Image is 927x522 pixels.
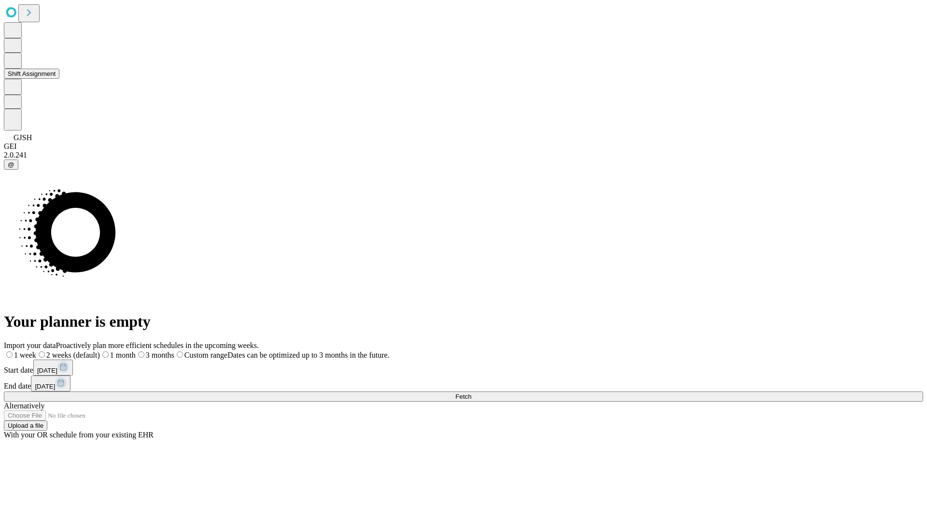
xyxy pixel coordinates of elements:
[31,376,70,391] button: [DATE]
[184,351,227,359] span: Custom range
[8,161,14,168] span: @
[4,142,923,151] div: GEI
[102,351,109,358] input: 1 month
[56,341,259,349] span: Proactively plan more efficient schedules in the upcoming weeks.
[177,351,183,358] input: Custom rangeDates can be optimized up to 3 months in the future.
[14,351,36,359] span: 1 week
[4,402,44,410] span: Alternatively
[4,376,923,391] div: End date
[4,151,923,159] div: 2.0.241
[4,420,47,431] button: Upload a file
[14,133,32,142] span: GJSH
[4,341,56,349] span: Import your data
[6,351,13,358] input: 1 week
[4,391,923,402] button: Fetch
[4,69,59,79] button: Shift Assignment
[33,360,73,376] button: [DATE]
[4,159,18,170] button: @
[110,351,136,359] span: 1 month
[227,351,389,359] span: Dates can be optimized up to 3 months in the future.
[37,367,57,374] span: [DATE]
[35,383,55,390] span: [DATE]
[39,351,45,358] input: 2 weeks (default)
[4,360,923,376] div: Start date
[46,351,100,359] span: 2 weeks (default)
[4,431,154,439] span: With your OR schedule from your existing EHR
[455,393,471,400] span: Fetch
[146,351,174,359] span: 3 months
[138,351,144,358] input: 3 months
[4,313,923,331] h1: Your planner is empty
